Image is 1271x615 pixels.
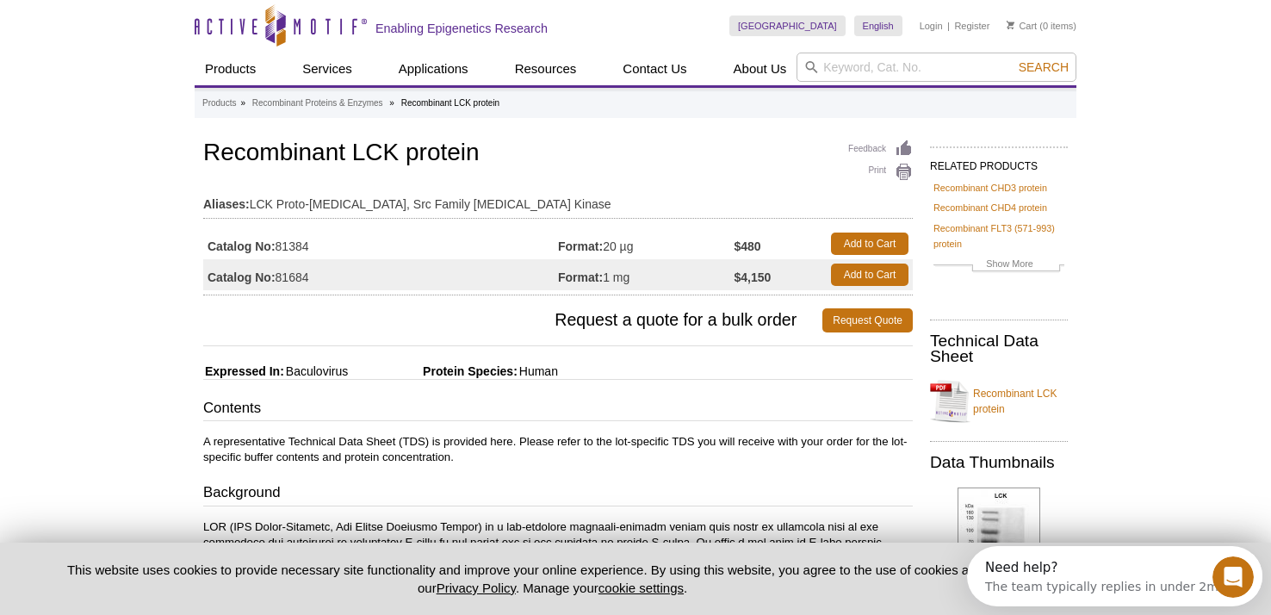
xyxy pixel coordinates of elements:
span: Request a quote for a bulk order [203,308,822,332]
h3: Background [203,482,913,506]
a: Register [954,20,989,32]
li: Recombinant LCK protein [401,98,500,108]
a: Recombinant CHD4 protein [933,200,1047,215]
a: Recombinant LCK protein [930,376,1068,427]
h2: Technical Data Sheet [930,333,1068,364]
strong: Format: [558,239,603,254]
h2: Enabling Epigenetics Research [375,21,548,36]
td: LCK Proto-[MEDICAL_DATA], Src Family [MEDICAL_DATA] Kinase [203,186,913,214]
a: Applications [388,53,479,85]
p: A representative Technical Data Sheet (TDS) is provided here. Please refer to the lot-specific TD... [203,434,913,465]
td: 81684 [203,259,558,290]
a: Login [920,20,943,32]
td: 1 mg [558,259,735,290]
strong: Aliases: [203,196,250,212]
button: Search [1014,59,1074,75]
div: Need help? [18,15,251,28]
iframe: Intercom live chat [1212,556,1254,598]
img: Your Cart [1007,21,1014,29]
h2: RELATED PRODUCTS [930,146,1068,177]
iframe: Intercom live chat discovery launcher [967,546,1262,606]
input: Keyword, Cat. No. [797,53,1076,82]
a: Recombinant CHD3 protein [933,180,1047,196]
a: Resources [505,53,587,85]
button: cookie settings [598,581,684,595]
h1: Recombinant LCK protein [203,140,913,169]
a: Privacy Policy [437,581,516,595]
a: About Us [723,53,797,85]
p: This website uses cookies to provide necessary site functionality and improve your online experie... [37,561,1068,597]
strong: Catalog No: [208,239,276,254]
h2: Data Thumbnails [930,455,1068,470]
a: Cart [1007,20,1037,32]
a: Recombinant FLT3 (571-993) protein [933,221,1064,252]
a: Add to Cart [831,264,908,286]
span: Search [1019,60,1069,74]
li: » [389,98,394,108]
a: Feedback [848,140,913,158]
li: (0 items) [1007,16,1076,36]
span: Protein Species: [351,364,518,378]
a: Print [848,163,913,182]
a: [GEOGRAPHIC_DATA] [729,16,846,36]
a: Add to Cart [831,233,908,255]
a: English [854,16,902,36]
strong: $4,150 [735,270,772,285]
a: Request Quote [822,308,913,332]
a: Recombinant Proteins & Enzymes [252,96,383,111]
a: Show More [933,256,1064,276]
a: Services [292,53,363,85]
h3: Contents [203,398,913,422]
strong: Format: [558,270,603,285]
div: Open Intercom Messenger [7,7,302,54]
a: Contact Us [612,53,697,85]
strong: Catalog No: [208,270,276,285]
span: Human [518,364,558,378]
a: Products [202,96,236,111]
td: 81384 [203,228,558,259]
li: | [947,16,950,36]
span: Expressed In: [203,364,284,378]
span: Baculovirus [284,364,348,378]
div: The team typically replies in under 2m [18,28,251,47]
strong: $480 [735,239,761,254]
li: » [240,98,245,108]
a: Products [195,53,266,85]
td: 20 µg [558,228,735,259]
